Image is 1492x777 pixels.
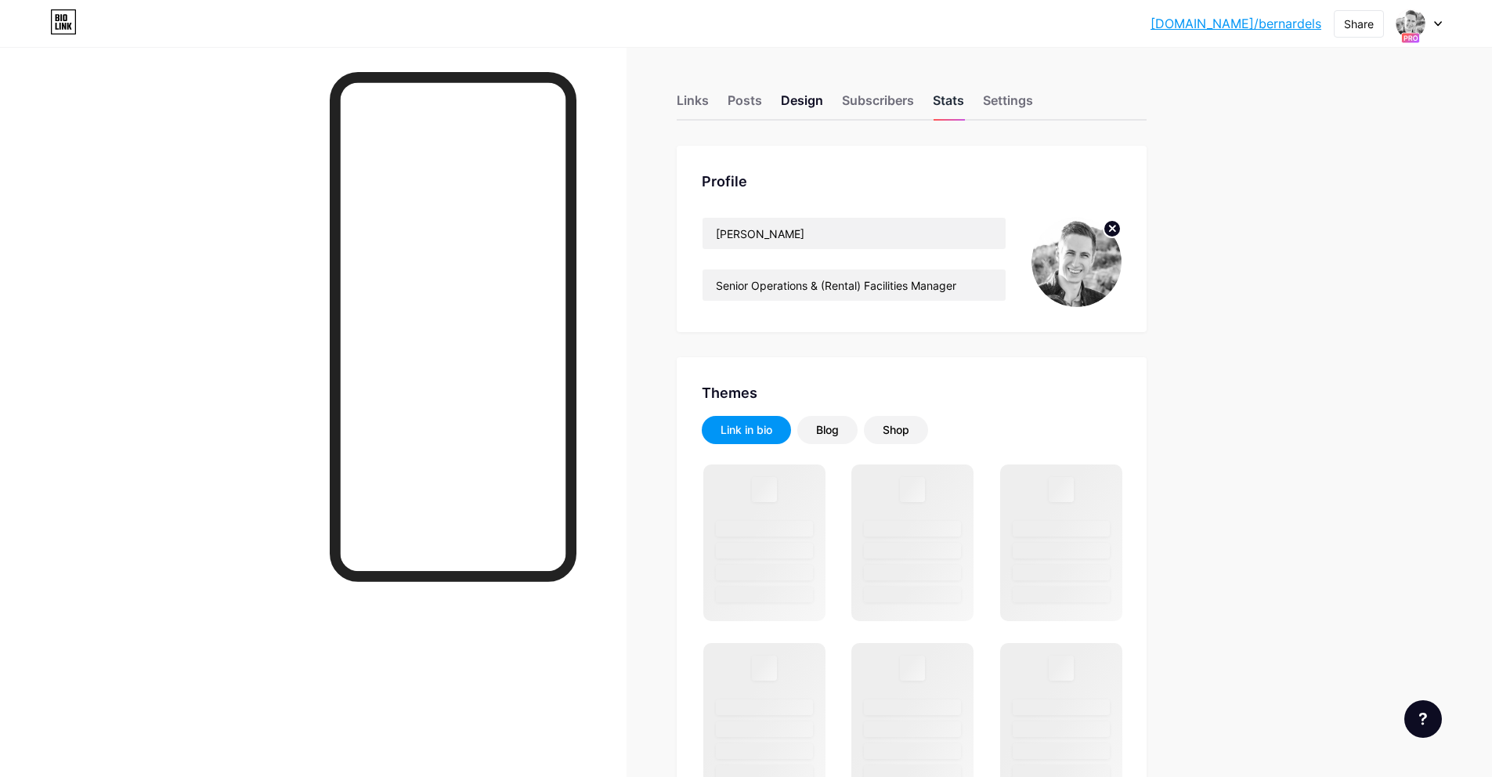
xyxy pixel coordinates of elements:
[983,91,1033,119] div: Settings
[677,91,709,119] div: Links
[703,269,1006,301] input: Bio
[703,218,1006,249] input: Name
[933,91,964,119] div: Stats
[721,422,772,438] div: Link in bio
[702,171,1122,192] div: Profile
[702,382,1122,403] div: Themes
[1031,217,1122,307] img: bernardels
[1396,9,1425,38] img: bernardels
[816,422,839,438] div: Blog
[728,91,762,119] div: Posts
[781,91,823,119] div: Design
[1151,14,1321,33] a: [DOMAIN_NAME]/bernardels
[1344,16,1374,32] div: Share
[842,91,914,119] div: Subscribers
[883,422,909,438] div: Shop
